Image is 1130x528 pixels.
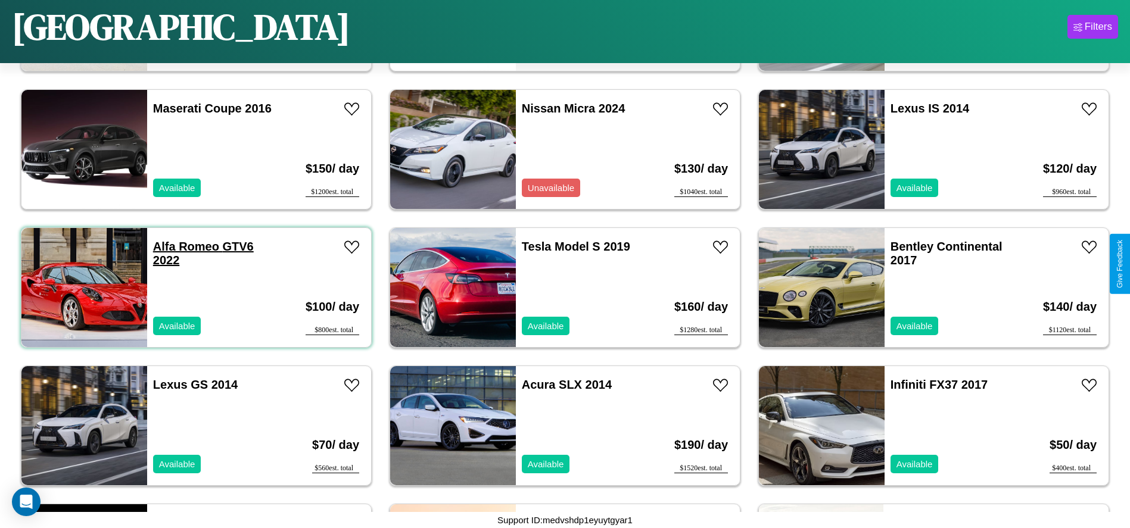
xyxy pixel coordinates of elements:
[674,464,728,473] div: $ 1520 est. total
[891,378,988,391] a: Infiniti FX37 2017
[674,326,728,335] div: $ 1280 est. total
[312,426,359,464] h3: $ 70 / day
[528,180,574,196] p: Unavailable
[674,150,728,188] h3: $ 130 / day
[522,102,625,115] a: Nissan Micra 2024
[1043,150,1097,188] h3: $ 120 / day
[1050,426,1097,464] h3: $ 50 / day
[891,240,1003,267] a: Bentley Continental 2017
[528,456,564,472] p: Available
[12,488,41,516] div: Open Intercom Messenger
[1050,464,1097,473] div: $ 400 est. total
[896,318,933,334] p: Available
[306,150,359,188] h3: $ 150 / day
[153,378,238,391] a: Lexus GS 2014
[153,240,254,267] a: Alfa Romeo GTV6 2022
[891,102,969,115] a: Lexus IS 2014
[306,288,359,326] h3: $ 100 / day
[306,188,359,197] div: $ 1200 est. total
[528,318,564,334] p: Available
[306,326,359,335] div: $ 800 est. total
[312,464,359,473] div: $ 560 est. total
[1043,288,1097,326] h3: $ 140 / day
[1067,15,1118,39] button: Filters
[153,102,272,115] a: Maserati Coupe 2016
[1116,240,1124,288] div: Give Feedback
[896,180,933,196] p: Available
[674,426,728,464] h3: $ 190 / day
[674,288,728,326] h3: $ 160 / day
[522,378,612,391] a: Acura SLX 2014
[159,180,195,196] p: Available
[1043,326,1097,335] div: $ 1120 est. total
[1043,188,1097,197] div: $ 960 est. total
[497,512,633,528] p: Support ID: medvshdp1eyuytgyar1
[12,2,350,51] h1: [GEOGRAPHIC_DATA]
[522,240,630,253] a: Tesla Model S 2019
[159,318,195,334] p: Available
[1085,21,1112,33] div: Filters
[896,456,933,472] p: Available
[674,188,728,197] div: $ 1040 est. total
[159,456,195,472] p: Available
